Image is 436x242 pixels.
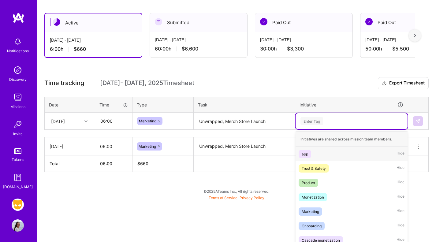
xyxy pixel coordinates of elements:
[296,132,408,147] div: Initiatives are shared across mission team members.
[100,79,194,87] span: [DATE] - [DATE] , 2025 Timesheet
[9,76,27,83] div: Discovery
[10,219,25,232] a: User Avatar
[397,222,404,230] span: Hide
[397,179,404,187] span: Hide
[209,195,237,200] a: Terms of Service
[50,37,137,43] div: [DATE] - [DATE]
[378,77,429,89] button: Export Timesheet
[139,119,156,123] span: Marketing
[397,207,404,216] span: Hide
[44,79,84,87] span: Time tracking
[414,33,416,38] img: right
[12,91,24,103] img: teamwork
[14,148,21,154] img: tokens
[260,46,348,52] div: 30:00 h
[260,18,267,25] img: Paid Out
[300,101,404,108] div: Initiative
[365,18,373,25] img: Paid Out
[99,102,128,108] div: Time
[37,184,436,199] div: © 2025 ATeams Inc., All rights reserved.
[51,118,65,124] div: [DATE]
[382,80,387,87] i: icon Download
[302,180,315,186] div: Product
[139,144,156,149] span: Marketing
[12,35,24,48] img: bell
[13,131,23,137] div: Invite
[12,64,24,76] img: discovery
[137,161,148,166] span: $ 660
[209,195,264,200] span: |
[12,171,24,184] img: guide book
[397,150,404,158] span: Hide
[182,46,198,52] span: $6,600
[194,97,295,113] th: Task
[7,48,29,54] div: Notifications
[155,18,162,25] img: Submitted
[45,13,142,32] div: Active
[392,46,409,52] span: $5,500
[12,156,24,163] div: Tokens
[155,37,242,43] div: [DATE] - [DATE]
[155,46,242,52] div: 60:00 h
[302,151,308,157] div: app
[416,119,420,124] img: Submit
[194,113,294,129] textarea: Unwrapped, Merch Store Launch
[50,143,90,150] div: [DATE]
[53,18,60,26] img: Active
[150,13,247,32] div: Submitted
[10,199,25,211] a: Grindr: Product & Marketing
[84,120,88,123] i: icon Chevron
[194,138,294,155] textarea: Unwrapped, Merch Store Launch
[287,46,304,52] span: $3,300
[300,116,323,126] div: Enter Tag
[10,103,25,110] div: Missions
[95,113,132,129] input: HH:MM
[50,46,137,52] div: 6:00 h
[302,223,322,229] div: Onboarding
[260,37,348,43] div: [DATE] - [DATE]
[397,193,404,201] span: Hide
[302,165,326,172] div: Trust & Safety
[95,155,132,172] th: 06:00
[45,155,95,172] th: Total
[12,199,24,211] img: Grindr: Product & Marketing
[95,138,132,155] input: HH:MM
[255,13,352,32] div: Paid Out
[397,164,404,173] span: Hide
[12,219,24,232] img: User Avatar
[12,118,24,131] img: Invite
[12,12,24,23] img: logo
[3,184,33,190] div: [DOMAIN_NAME]
[74,46,86,52] span: $660
[45,97,95,113] th: Date
[302,208,319,215] div: Marketing
[240,195,264,200] a: Privacy Policy
[132,97,194,113] th: Type
[302,194,324,200] div: Monetization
